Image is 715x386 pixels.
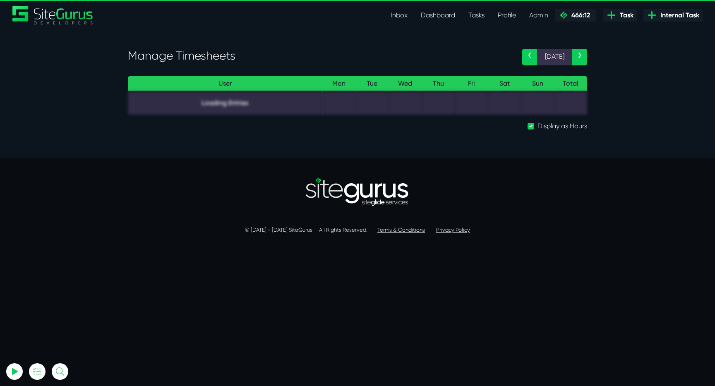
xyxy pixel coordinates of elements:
[523,7,555,24] a: Admin
[128,91,322,115] td: Loading Entries
[537,49,572,65] span: [DATE]
[377,227,425,233] a: Terms & Conditions
[389,76,422,91] th: Wed
[603,9,637,22] a: Task
[617,10,633,20] span: Task
[384,7,414,24] a: Inbox
[657,10,699,20] span: Internal Task
[488,76,521,91] th: Sat
[128,226,587,234] p: © [DATE] - [DATE] SiteGurus All Rights Reserved.
[568,11,590,19] span: 466:12
[322,76,355,91] th: Mon
[522,49,537,65] a: ‹
[12,6,94,24] img: Sitegurus Logo
[436,227,470,233] a: Privacy Policy
[128,76,322,91] th: User
[491,7,523,24] a: Profile
[455,76,488,91] th: Fri
[555,9,596,22] a: 466:12
[572,49,587,65] a: ›
[537,121,587,131] label: Display as Hours
[422,76,455,91] th: Thu
[12,6,94,24] a: SiteGurus
[554,76,587,91] th: Total
[462,7,491,24] a: Tasks
[414,7,462,24] a: Dashboard
[128,49,510,63] h3: Manage Timesheets
[355,76,389,91] th: Tue
[643,9,703,22] a: Internal Task
[521,76,554,91] th: Sun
